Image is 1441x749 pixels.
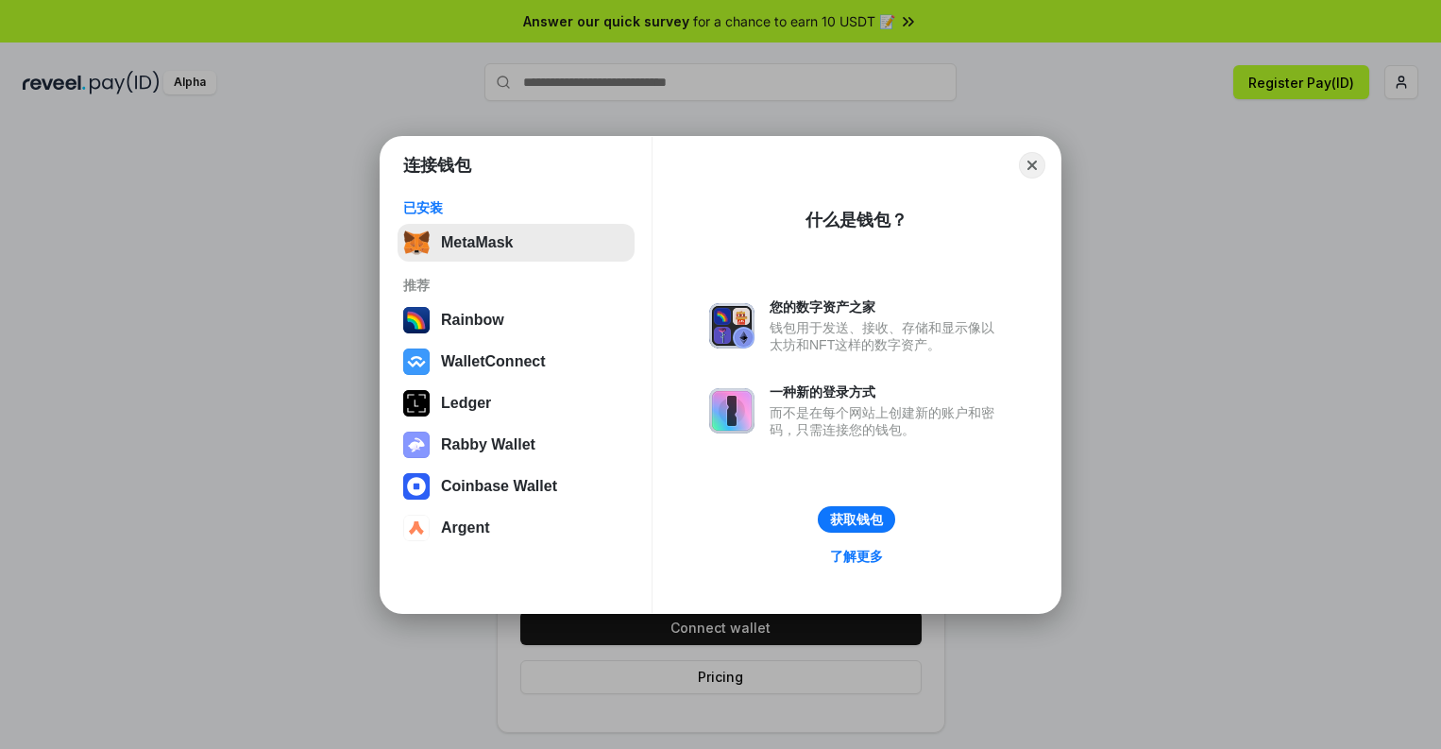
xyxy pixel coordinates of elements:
img: svg+xml,%3Csvg%20xmlns%3D%22http%3A%2F%2Fwww.w3.org%2F2000%2Fsvg%22%20fill%3D%22none%22%20viewBox... [403,432,430,458]
img: svg+xml,%3Csvg%20xmlns%3D%22http%3A%2F%2Fwww.w3.org%2F2000%2Fsvg%22%20fill%3D%22none%22%20viewBox... [709,303,754,349]
div: 一种新的登录方式 [770,383,1004,400]
img: svg+xml,%3Csvg%20width%3D%2228%22%20height%3D%2228%22%20viewBox%3D%220%200%2028%2028%22%20fill%3D... [403,473,430,500]
button: WalletConnect [398,343,635,381]
div: WalletConnect [441,353,546,370]
a: 了解更多 [819,544,894,569]
div: 了解更多 [830,548,883,565]
button: Ledger [398,384,635,422]
div: Coinbase Wallet [441,478,557,495]
img: svg+xml,%3Csvg%20width%3D%2228%22%20height%3D%2228%22%20viewBox%3D%220%200%2028%2028%22%20fill%3D... [403,349,430,375]
button: MetaMask [398,224,635,262]
div: Rainbow [441,312,504,329]
div: Ledger [441,395,491,412]
div: Argent [441,519,490,536]
img: svg+xml,%3Csvg%20width%3D%22120%22%20height%3D%22120%22%20viewBox%3D%220%200%20120%20120%22%20fil... [403,307,430,333]
div: MetaMask [441,234,513,251]
div: 获取钱包 [830,511,883,528]
div: 推荐 [403,277,629,294]
div: 而不是在每个网站上创建新的账户和密码，只需连接您的钱包。 [770,404,1004,438]
button: Close [1019,152,1045,179]
button: Rabby Wallet [398,426,635,464]
div: 什么是钱包？ [805,209,907,231]
h1: 连接钱包 [403,154,471,177]
img: svg+xml,%3Csvg%20xmlns%3D%22http%3A%2F%2Fwww.w3.org%2F2000%2Fsvg%22%20width%3D%2228%22%20height%3... [403,390,430,417]
img: svg+xml,%3Csvg%20xmlns%3D%22http%3A%2F%2Fwww.w3.org%2F2000%2Fsvg%22%20fill%3D%22none%22%20viewBox... [709,388,754,434]
button: Coinbase Wallet [398,468,635,505]
img: svg+xml,%3Csvg%20fill%3D%22none%22%20height%3D%2233%22%20viewBox%3D%220%200%2035%2033%22%20width%... [403,230,430,256]
button: Rainbow [398,301,635,339]
div: 您的数字资产之家 [770,298,1004,315]
img: svg+xml,%3Csvg%20width%3D%2228%22%20height%3D%2228%22%20viewBox%3D%220%200%2028%2028%22%20fill%3D... [403,515,430,541]
div: Rabby Wallet [441,436,535,453]
div: 已安装 [403,199,629,216]
button: Argent [398,509,635,547]
div: 钱包用于发送、接收、存储和显示像以太坊和NFT这样的数字资产。 [770,319,1004,353]
button: 获取钱包 [818,506,895,533]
